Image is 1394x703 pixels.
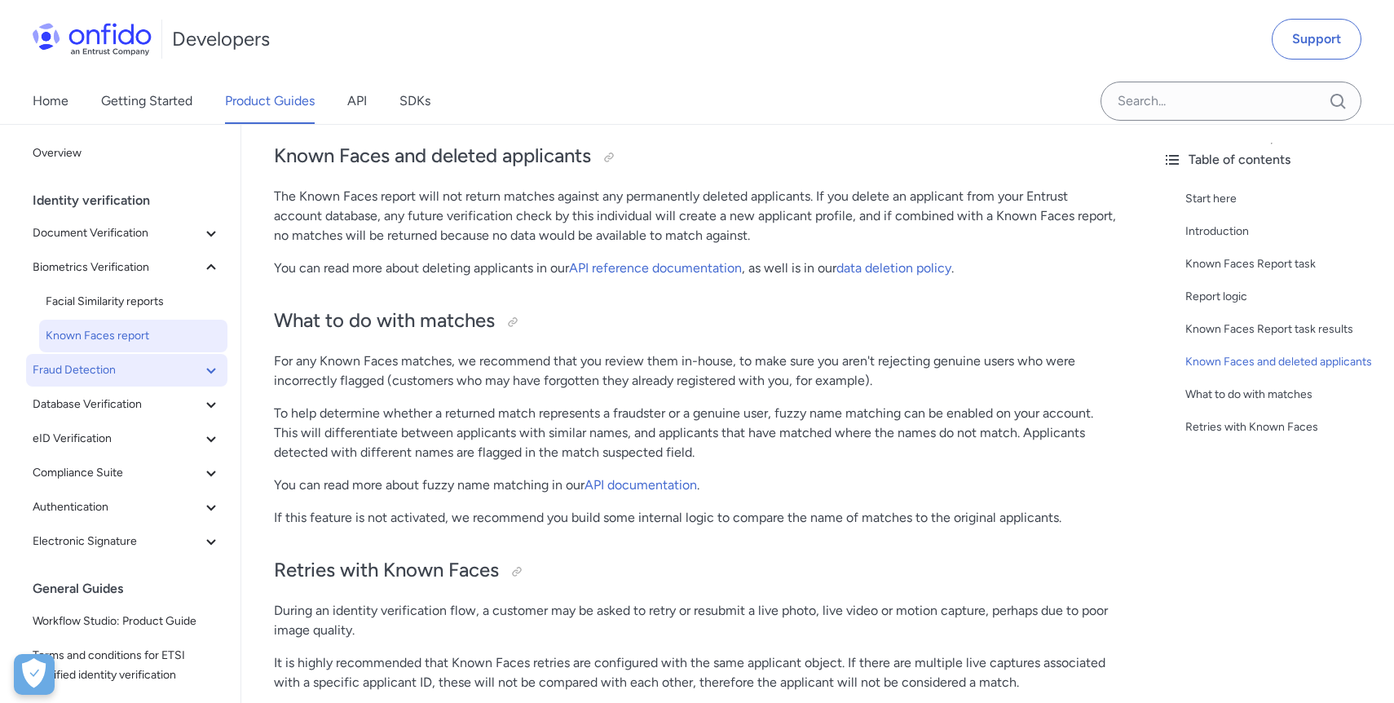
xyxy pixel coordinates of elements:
[1185,189,1381,209] a: Start here
[585,477,697,493] a: API documentation
[26,354,227,387] button: Fraud Detection
[33,646,221,685] span: Terms and conditions for ETSI certified identity verification
[101,78,192,124] a: Getting Started
[1185,352,1381,372] a: Known Faces and deleted applicants
[274,404,1117,462] p: To help determine whether a returned match represents a fraudster or a genuine user, fuzzy name m...
[569,260,742,276] a: API reference documentation
[33,258,201,277] span: Biometrics Verification
[274,187,1117,245] p: The Known Faces report will not return matches against any permanently deleted applicants. If you...
[26,491,227,524] button: Authentication
[225,78,315,124] a: Product Guides
[1185,320,1381,339] a: Known Faces Report task results
[26,605,227,638] a: Workflow Studio: Product Guide
[33,429,201,449] span: eID Verification
[347,78,367,124] a: API
[33,612,221,631] span: Workflow Studio: Product Guide
[14,654,55,695] button: Open Preferences
[33,223,201,243] span: Document Verification
[274,653,1117,692] p: It is highly recommended that Known Faces retries are configured with the same applicant object. ...
[39,320,227,352] a: Known Faces report
[26,639,227,692] a: Terms and conditions for ETSI certified identity verification
[46,326,221,346] span: Known Faces report
[33,463,201,483] span: Compliance Suite
[33,23,152,55] img: Onfido Logo
[274,475,1117,495] p: You can read more about fuzzy name matching in our .
[836,260,951,276] a: data deletion policy
[274,601,1117,640] p: During an identity verification flow, a customer may be asked to retry or resubmit a live photo, ...
[33,395,201,414] span: Database Verification
[33,360,201,380] span: Fraud Detection
[274,307,1117,335] h2: What to do with matches
[274,351,1117,391] p: For any Known Faces matches, we recommend that you review them in-house, to make sure you aren't ...
[1185,418,1381,437] a: Retries with Known Faces
[274,508,1117,528] p: If this feature is not activated, we recommend you build some internal logic to compare the name ...
[39,285,227,318] a: Facial Similarity reports
[33,78,68,124] a: Home
[26,137,227,170] a: Overview
[1185,222,1381,241] a: Introduction
[14,654,55,695] div: Cookie Preferences
[26,422,227,455] button: eID Verification
[46,292,221,312] span: Facial Similarity reports
[26,388,227,421] button: Database Verification
[172,26,270,52] h1: Developers
[33,497,201,517] span: Authentication
[1185,385,1381,405] a: What to do with matches
[33,573,234,605] div: General Guides
[274,143,1117,170] h2: Known Faces and deleted applicants
[26,525,227,558] button: Electronic Signature
[26,251,227,284] button: Biometrics Verification
[274,259,1117,278] p: You can read more about deleting applicants in our , as well is in our .
[274,557,1117,585] h2: Retries with Known Faces
[1101,82,1361,121] input: Onfido search input field
[1185,287,1381,307] a: Report logic
[399,78,430,124] a: SDKs
[1272,19,1361,60] a: Support
[1162,150,1381,170] div: Table of contents
[26,217,227,250] button: Document Verification
[1185,254,1381,274] a: Known Faces Report task
[26,457,227,489] button: Compliance Suite
[33,184,234,217] div: Identity verification
[33,532,201,551] span: Electronic Signature
[33,144,221,163] span: Overview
